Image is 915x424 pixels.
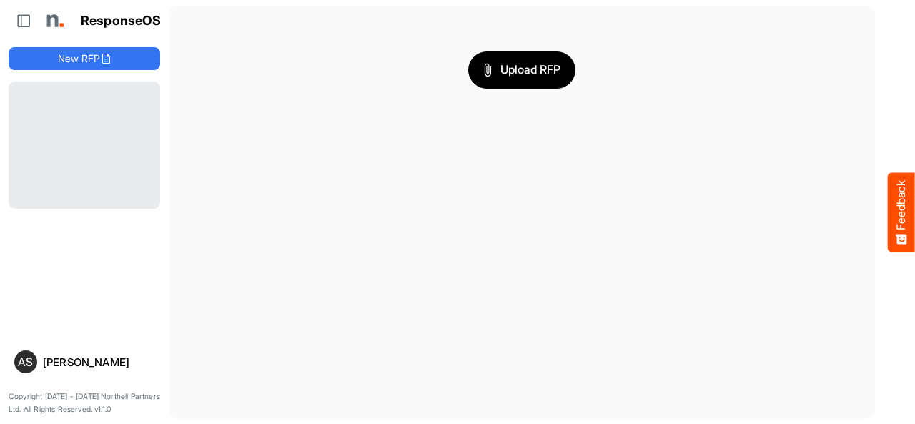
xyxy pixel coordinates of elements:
button: Feedback [888,172,915,252]
span: AS [18,356,33,368]
span: Upload RFP [483,61,560,79]
div: [PERSON_NAME] [43,357,154,368]
h1: ResponseOS [81,14,162,29]
button: New RFP [9,47,160,70]
div: Loading... [9,82,160,209]
p: Copyright [DATE] - [DATE] Northell Partners Ltd. All Rights Reserved. v1.1.0 [9,390,160,415]
img: Northell [39,6,68,35]
button: Upload RFP [468,51,575,89]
